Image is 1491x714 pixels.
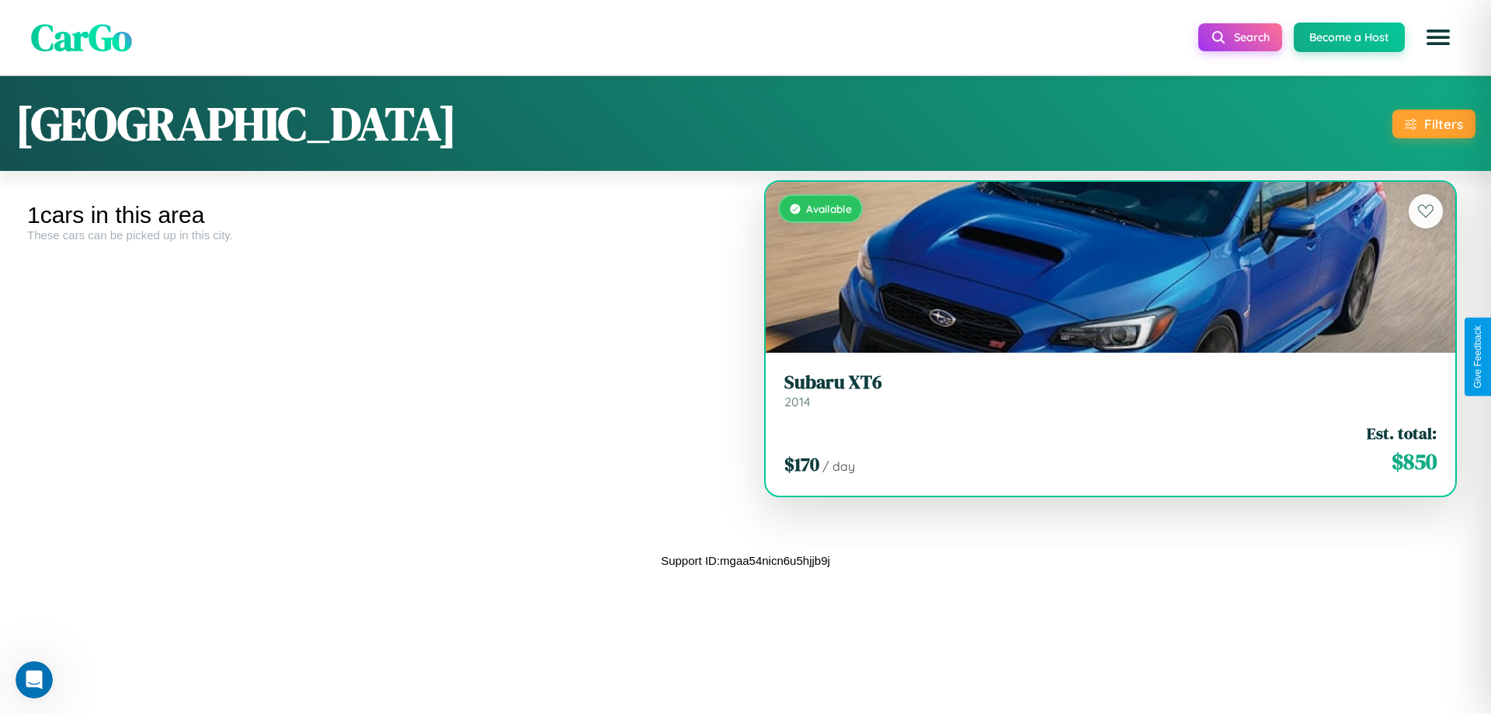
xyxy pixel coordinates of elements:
[784,451,819,477] span: $ 170
[27,228,734,242] div: These cars can be picked up in this city.
[31,12,132,63] span: CarGo
[1234,30,1270,44] span: Search
[16,661,53,698] iframe: Intercom live chat
[1472,326,1483,388] div: Give Feedback
[1198,23,1282,51] button: Search
[1392,110,1475,138] button: Filters
[1416,16,1460,59] button: Open menu
[16,92,457,155] h1: [GEOGRAPHIC_DATA]
[1424,116,1463,132] div: Filters
[1367,422,1437,444] span: Est. total:
[1392,446,1437,477] span: $ 850
[661,550,830,571] p: Support ID: mgaa54nicn6u5hjjb9j
[784,371,1437,394] h3: Subaru XT6
[27,202,734,228] div: 1 cars in this area
[822,458,855,474] span: / day
[784,371,1437,409] a: Subaru XT62014
[784,394,811,409] span: 2014
[806,202,852,215] span: Available
[1294,23,1405,52] button: Become a Host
